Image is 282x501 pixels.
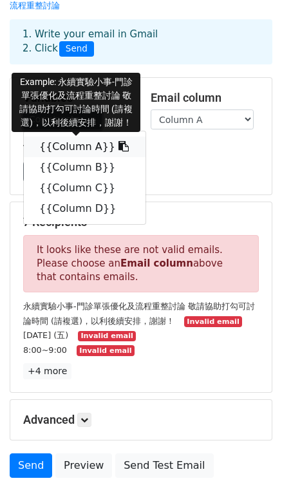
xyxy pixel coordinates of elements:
div: 1. Write your email in Gmail 2. Click [13,27,269,57]
small: 永續實驗小事-門診單張優化及流程重整討論 敬請協助打勾可討論時間 (請複選)，以利後續安排，謝謝！ [23,301,255,326]
strong: Email column [120,258,193,269]
div: 聊天小工具 [218,439,282,501]
div: Example: 永續實驗小事-門診單張優化及流程重整討論 敬請協助打勾可討論時間 (請複選)，以利後續安排，謝謝！ [12,73,140,132]
a: Preview [55,453,112,478]
iframe: Chat Widget [218,439,282,501]
h5: Advanced [23,413,259,427]
small: [DATE] (五) [23,330,68,340]
a: {{Column C}} [24,178,146,198]
a: +4 more [23,363,71,379]
a: Send Test Email [115,453,213,478]
small: Invalid email [77,345,135,356]
a: {{Column B}} [24,157,146,178]
p: It looks like these are not valid emails. Please choose an above that contains emails. [23,235,259,292]
h5: Email column [151,91,259,105]
a: {{Column D}} [24,198,146,219]
small: Invalid email [184,316,242,327]
span: Send [59,41,94,57]
small: 8:00~9:00 [23,345,67,355]
small: Invalid email [78,331,136,342]
a: Send [10,453,52,478]
a: {{Column A}} [24,137,146,157]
